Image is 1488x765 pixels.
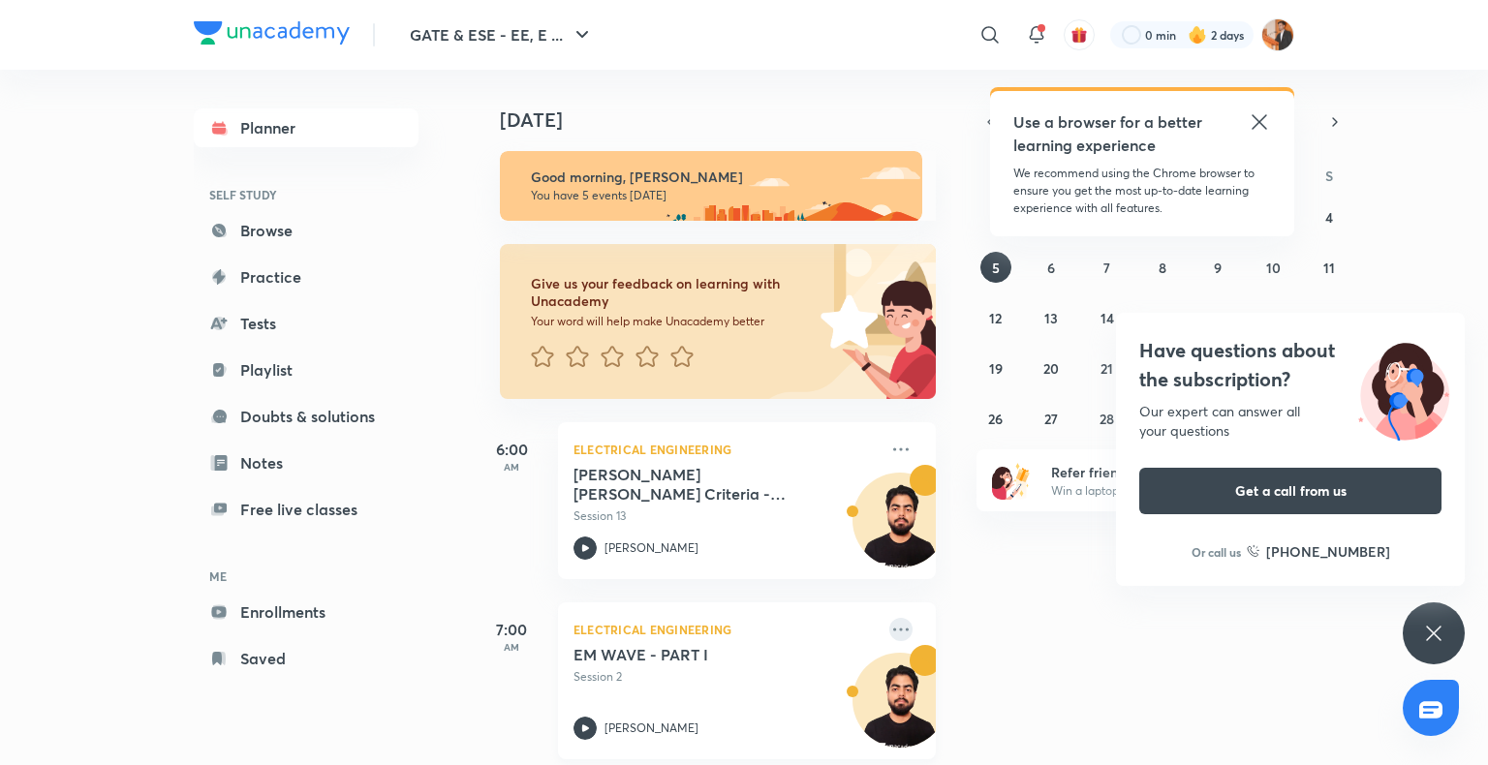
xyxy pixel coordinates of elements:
abbr: October 9, 2025 [1214,259,1222,277]
button: October 11, 2025 [1314,252,1345,283]
img: Company Logo [194,21,350,45]
button: October 19, 2025 [980,352,1011,383]
a: Playlist [194,351,418,389]
button: October 4, 2025 [1314,201,1345,232]
p: Or call us [1192,543,1241,561]
img: Avatar [853,483,946,576]
h6: SELF STUDY [194,178,418,211]
abbr: October 13, 2025 [1044,309,1058,327]
h4: Have questions about the subscription? [1139,336,1441,394]
p: You have 5 events [DATE] [531,188,905,203]
abbr: October 26, 2025 [988,410,1003,428]
img: morning [500,151,922,221]
button: October 13, 2025 [1036,302,1067,333]
a: [PHONE_NUMBER] [1247,541,1390,562]
a: Notes [194,444,418,482]
button: October 27, 2025 [1036,403,1067,434]
img: Avatar [853,663,946,756]
abbr: October 6, 2025 [1047,259,1055,277]
h6: [PHONE_NUMBER] [1266,541,1390,562]
a: Browse [194,211,418,250]
h6: ME [194,560,418,593]
h5: 6:00 [473,438,550,461]
button: October 7, 2025 [1092,252,1123,283]
abbr: October 15, 2025 [1156,309,1169,327]
abbr: October 12, 2025 [989,309,1002,327]
button: October 10, 2025 [1258,252,1289,283]
button: October 28, 2025 [1092,403,1123,434]
abbr: Saturday [1325,167,1333,185]
a: Tests [194,304,418,343]
button: avatar [1064,19,1095,50]
h6: Give us your feedback on learning with Unacademy [531,275,814,310]
abbr: October 7, 2025 [1103,259,1110,277]
abbr: October 14, 2025 [1100,309,1114,327]
abbr: October 18, 2025 [1322,309,1336,327]
img: referral [992,461,1031,500]
h5: 7:00 [473,618,550,641]
img: Ayush sagitra [1261,18,1294,51]
button: October 16, 2025 [1202,302,1233,333]
img: feedback_image [755,244,936,399]
abbr: October 28, 2025 [1100,410,1114,428]
button: October 8, 2025 [1147,252,1178,283]
img: streak [1188,25,1207,45]
button: October 12, 2025 [980,302,1011,333]
button: October 20, 2025 [1036,352,1067,383]
abbr: October 27, 2025 [1044,410,1058,428]
button: Get a call from us [1139,468,1441,514]
abbr: October 21, 2025 [1100,359,1113,378]
h6: Good morning, [PERSON_NAME] [531,168,905,186]
button: October 14, 2025 [1092,302,1123,333]
a: Enrollments [194,593,418,631]
a: Company Logo [194,21,350,49]
a: Doubts & solutions [194,397,418,436]
img: ttu_illustration_new.svg [1343,336,1465,441]
p: Win a laptop, vouchers & more [1051,482,1289,500]
p: AM [473,461,550,473]
h5: EM WAVE - PART I [573,645,815,664]
button: October 21, 2025 [1092,352,1123,383]
abbr: October 4, 2025 [1325,208,1333,227]
abbr: October 19, 2025 [989,359,1003,378]
button: October 5, 2025 [980,252,1011,283]
button: October 6, 2025 [1036,252,1067,283]
button: October 26, 2025 [980,403,1011,434]
div: Our expert can answer all your questions [1139,402,1441,441]
button: GATE & ESE - EE, E ... [398,15,605,54]
p: Session 2 [573,668,878,686]
p: [PERSON_NAME] [604,539,698,557]
abbr: October 8, 2025 [1159,259,1166,277]
abbr: October 17, 2025 [1267,309,1280,327]
abbr: October 16, 2025 [1211,309,1224,327]
button: October 18, 2025 [1314,302,1345,333]
h5: Use a browser for a better learning experience [1013,110,1206,157]
a: Free live classes [194,490,418,529]
p: Electrical Engineering [573,438,878,461]
abbr: October 11, 2025 [1323,259,1335,277]
abbr: October 20, 2025 [1043,359,1059,378]
button: October 9, 2025 [1202,252,1233,283]
h6: Refer friends [1051,462,1289,482]
h5: Routh Hurwitz Criteria - Part I [573,465,815,504]
img: avatar [1070,26,1088,44]
abbr: October 5, 2025 [992,259,1000,277]
a: Planner [194,108,418,147]
p: AM [473,641,550,653]
button: October 15, 2025 [1147,302,1178,333]
p: Session 13 [573,507,878,525]
a: Saved [194,639,418,678]
abbr: October 10, 2025 [1266,259,1281,277]
p: Your word will help make Unacademy better [531,314,814,329]
p: We recommend using the Chrome browser to ensure you get the most up-to-date learning experience w... [1013,165,1271,217]
h4: [DATE] [500,108,955,132]
button: October 17, 2025 [1258,302,1289,333]
p: [PERSON_NAME] [604,719,698,737]
p: Electrical Engineering [573,618,878,641]
a: Practice [194,258,418,296]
